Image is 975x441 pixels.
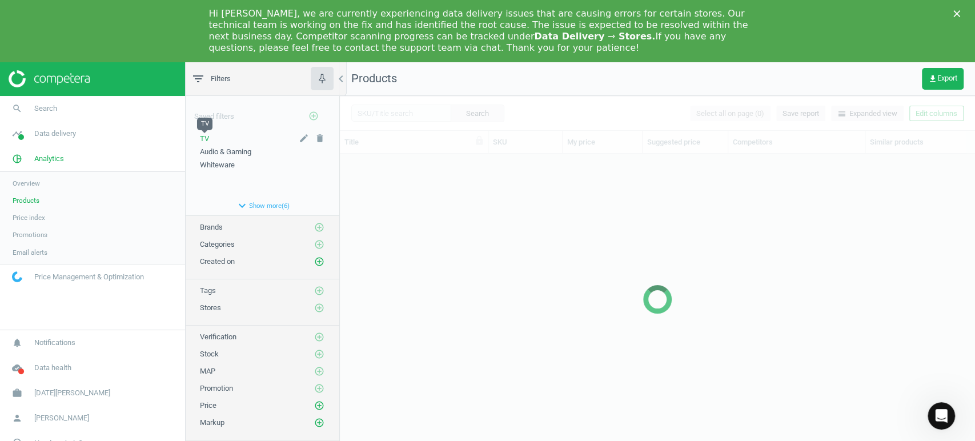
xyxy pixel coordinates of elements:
i: edit [299,133,309,143]
i: cloud_done [6,357,28,379]
span: [DATE][PERSON_NAME] [34,388,110,398]
span: Price index [13,213,45,222]
span: Data delivery [34,129,76,139]
span: Brands [200,223,223,231]
button: expand_moreShow more(6) [186,196,339,215]
i: add_circle_outline [314,256,324,267]
button: add_circle_outline [314,239,325,250]
div: Saved filters [186,96,339,128]
i: add_circle_outline [308,111,319,121]
button: add_circle_outline [314,383,325,394]
span: Whiteware [200,161,235,169]
i: add_circle_outline [314,222,324,232]
i: add_circle_outline [314,332,324,342]
span: Promotion [200,384,233,392]
i: add_circle_outline [314,418,324,428]
span: Overview [13,179,40,188]
i: timeline [6,123,28,145]
button: add_circle_outline [314,285,325,296]
i: search [6,98,28,119]
button: delete [315,133,325,145]
i: work [6,382,28,404]
span: MAP [200,367,215,375]
button: add_circle_outline [314,400,325,411]
span: Promotions [13,230,47,239]
span: Analytics [34,154,64,164]
span: Notifications [34,338,75,348]
span: Products [13,196,39,205]
iframe: Intercom live chat [928,402,955,430]
i: add_circle_outline [314,400,324,411]
div: Hi [PERSON_NAME], we are currently experiencing data delivery issues that are causing errors for ... [209,8,748,54]
span: Categories [200,240,235,248]
button: add_circle_outline [314,366,325,377]
i: delete [315,133,325,143]
span: Stores [200,303,221,312]
span: Price Management & Optimization [34,272,144,282]
span: Products [351,71,397,85]
span: Export [928,74,957,83]
button: add_circle_outline [314,222,325,233]
i: add_circle_outline [314,286,324,296]
b: Data Delivery ⇾ Stores. [534,31,655,42]
span: Verification [200,332,236,341]
i: add_circle_outline [314,349,324,359]
span: Search [34,103,57,114]
span: Created on [200,257,235,266]
span: Audio & Gaming [200,147,251,156]
span: Email alerts [13,248,47,257]
span: Filters [211,74,231,84]
i: pie_chart_outlined [6,148,28,170]
button: add_circle_outline [314,331,325,343]
i: person [6,407,28,429]
i: get_app [928,74,937,83]
i: add_circle_outline [314,383,324,394]
button: add_circle_outline [314,417,325,428]
span: Price [200,401,216,410]
span: [PERSON_NAME] [34,413,89,423]
img: ajHJNr6hYgQAAAAASUVORK5CYII= [9,70,90,87]
i: add_circle_outline [314,239,324,250]
button: add_circle_outline [314,348,325,360]
span: Data health [34,363,71,373]
button: get_appExport [922,68,964,90]
span: Tags [200,286,216,295]
span: Markup [200,418,224,427]
span: TV [200,134,209,143]
button: add_circle_outline [314,302,325,314]
i: add_circle_outline [314,303,324,313]
i: notifications [6,332,28,354]
i: add_circle_outline [314,366,324,376]
i: expand_more [235,199,249,213]
img: wGWNvw8QSZomAAAAABJRU5ErkJggg== [12,271,22,282]
button: edit [299,133,309,145]
i: chevron_left [334,72,348,86]
i: filter_list [191,72,205,86]
button: add_circle_outline [302,105,325,128]
div: TV [197,118,212,130]
span: Stock [200,350,219,358]
div: Close [953,10,965,17]
button: add_circle_outline [314,256,325,267]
